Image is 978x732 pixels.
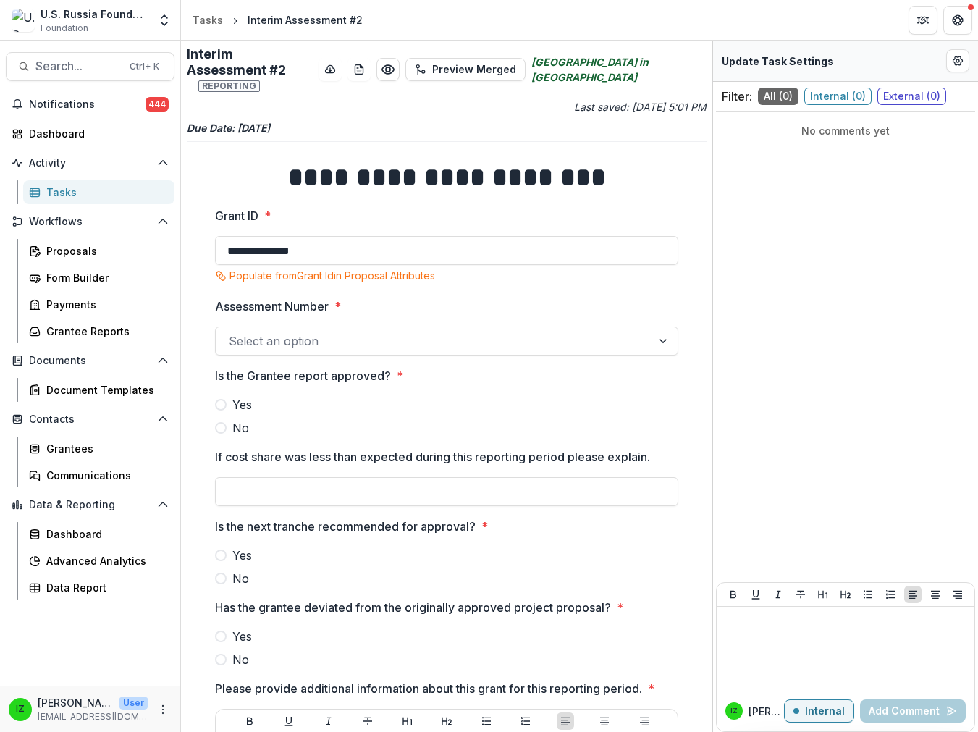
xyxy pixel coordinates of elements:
span: No [232,651,249,668]
button: Align Right [949,586,966,603]
span: Foundation [41,22,88,35]
span: Workflows [29,216,151,228]
p: Is the Grantee report approved? [215,367,391,384]
span: 444 [146,97,169,112]
button: Open Documents [6,349,174,372]
button: Strike [792,586,809,603]
p: Last saved: [DATE] 5:01 PM [450,99,707,114]
button: Notifications444 [6,93,174,116]
button: Preview 7ec0998f-e1f6-4a07-a07f-cb8677ed006f.pdf [376,58,400,81]
button: Open entity switcher [154,6,174,35]
a: Form Builder [23,266,174,290]
div: Dashboard [29,126,163,141]
a: Dashboard [23,522,174,546]
div: Form Builder [46,270,163,285]
span: External ( 0 ) [877,88,946,105]
span: All ( 0 ) [758,88,798,105]
a: Proposals [23,239,174,263]
button: Heading 2 [438,712,455,730]
button: Search... [6,52,174,81]
button: Open Data & Reporting [6,493,174,516]
button: More [154,701,172,718]
img: U.S. Russia Foundation [12,9,35,32]
span: Yes [232,628,252,645]
span: Documents [29,355,151,367]
button: Internal [784,699,854,723]
div: Ctrl + K [127,59,162,75]
button: Ordered List [882,586,899,603]
p: Assessment Number [215,298,329,315]
a: Tasks [23,180,174,204]
button: Preview Merged [405,58,526,81]
div: Igor Zevelev [16,704,25,714]
nav: breadcrumb [187,9,368,30]
button: Add Comment [860,699,966,723]
a: Advanced Analytics [23,549,174,573]
button: Underline [747,586,764,603]
p: Populate from Grant Id in Proposal Attributes [229,268,435,283]
p: User [119,697,148,710]
button: download-button [319,58,342,81]
span: No [232,570,249,587]
p: Is the next tranche recommended for approval? [215,518,476,535]
p: [PERSON_NAME] [749,704,784,719]
div: Document Templates [46,382,163,397]
p: Grant ID [215,207,258,224]
span: Yes [232,547,252,564]
a: Document Templates [23,378,174,402]
button: Bullet List [478,712,495,730]
button: Italicize [320,712,337,730]
button: Ordered List [517,712,534,730]
div: Data Report [46,580,163,595]
button: Align Left [557,712,574,730]
h2: Interim Assessment #2 [187,46,313,93]
button: Partners [909,6,937,35]
span: Notifications [29,98,146,111]
a: Grantee Reports [23,319,174,343]
button: Get Help [943,6,972,35]
p: Due Date: [DATE] [187,120,707,135]
span: Yes [232,396,252,413]
div: Interim Assessment #2 [248,12,363,28]
button: download-word-button [347,58,371,81]
a: Tasks [187,9,229,30]
button: Align Center [596,712,613,730]
button: Strike [359,712,376,730]
button: Italicize [770,586,787,603]
button: Heading 1 [399,712,416,730]
div: Dashboard [46,526,163,542]
div: Tasks [193,12,223,28]
p: Please provide additional information about this grant for this reporting period. [215,680,642,697]
div: Payments [46,297,163,312]
span: No [232,419,249,437]
div: Advanced Analytics [46,553,163,568]
span: Internal ( 0 ) [804,88,872,105]
button: Open Activity [6,151,174,174]
button: Align Right [636,712,653,730]
a: Grantees [23,437,174,460]
span: Search... [35,59,121,73]
div: Tasks [46,185,163,200]
div: Grantees [46,441,163,456]
span: Data & Reporting [29,499,151,511]
div: Grantee Reports [46,324,163,339]
i: [GEOGRAPHIC_DATA] in [GEOGRAPHIC_DATA] [531,54,707,85]
div: Igor Zevelev [730,707,738,715]
p: Update Task Settings [722,54,834,69]
p: Has the grantee deviated from the originally approved project proposal? [215,599,611,616]
span: Activity [29,157,151,169]
button: Bullet List [859,586,877,603]
button: Bold [241,712,258,730]
a: Dashboard [6,122,174,146]
div: U.S. Russia Foundation [41,7,148,22]
span: Reporting [198,80,260,92]
p: [EMAIL_ADDRESS][DOMAIN_NAME] [38,710,148,723]
span: Contacts [29,413,151,426]
button: Open Workflows [6,210,174,233]
button: Align Center [927,586,944,603]
button: Heading 1 [814,586,832,603]
p: [PERSON_NAME] [38,695,113,710]
button: Heading 2 [837,586,854,603]
button: Align Left [904,586,922,603]
a: Communications [23,463,174,487]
